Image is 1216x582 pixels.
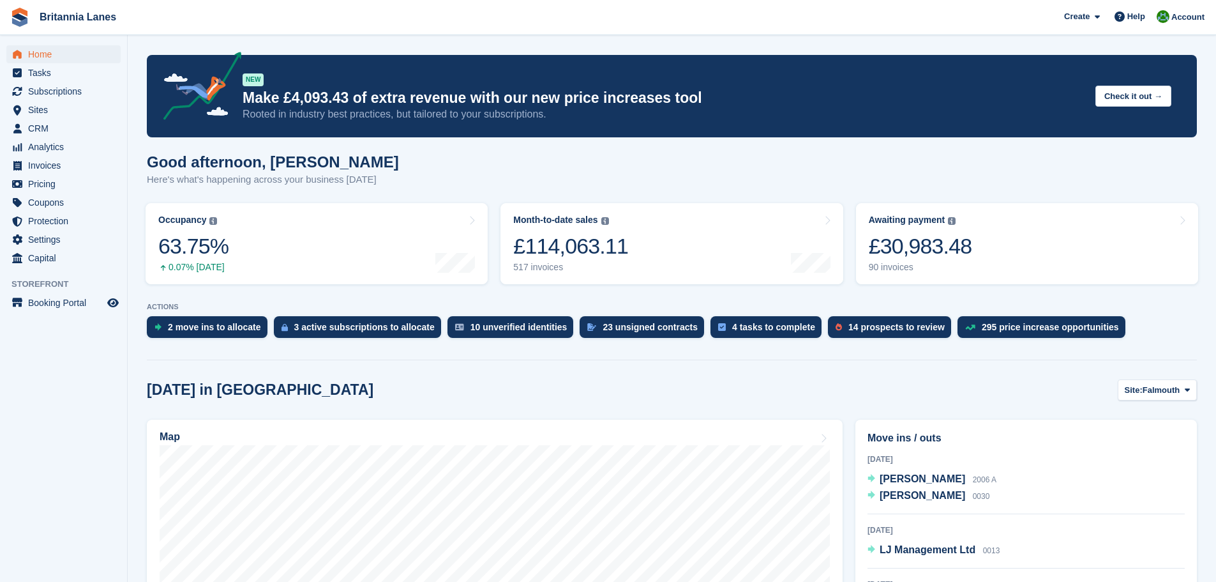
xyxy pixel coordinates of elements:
p: ACTIONS [147,303,1197,311]
span: Booking Portal [28,294,105,312]
img: price-adjustments-announcement-icon-8257ccfd72463d97f412b2fc003d46551f7dbcb40ab6d574587a9cd5c0d94... [153,52,242,125]
div: 3 active subscriptions to allocate [294,322,435,332]
div: 90 invoices [869,262,972,273]
span: Home [28,45,105,63]
img: verify_identity-adf6edd0f0f0b5bbfe63781bf79b02c33cf7c696d77639b501bdc392416b5a36.svg [455,323,464,331]
a: 295 price increase opportunities [957,316,1132,344]
span: Pricing [28,175,105,193]
div: [DATE] [867,454,1185,465]
a: menu [6,175,121,193]
a: menu [6,231,121,249]
span: LJ Management Ltd [880,544,975,555]
div: £30,983.48 [869,233,972,259]
a: 2 move ins to allocate [147,316,274,344]
img: stora-icon-8386f47178a22dfd0bd8f6a31ec36ba5ce8667c1dd55bd0f319d3a0aa187defe.svg [10,8,29,27]
img: active_subscription_to_allocate_icon-d502201f5373d7db506a760aba3b589e785aa758c864c3986d89f69b8ff3... [281,323,288,332]
div: Occupancy [158,215,206,226]
div: [DATE] [867,525,1185,536]
a: menu [6,249,121,267]
span: Create [1064,10,1090,23]
img: contract_signature_icon-13c848040528278c33f63329250d36e43548de30e8caae1d1a13099fd9432cc5.svg [587,323,596,331]
p: Here's what's happening across your business [DATE] [147,172,399,187]
a: menu [6,101,121,119]
div: Month-to-date sales [513,215,597,226]
img: icon-info-grey-7440780725fd019a000dd9b08b2336e03edf1995a4989e88bcd33f0948082b44.svg [209,217,217,225]
div: 14 prospects to review [848,322,945,332]
span: CRM [28,119,105,137]
span: Subscriptions [28,82,105,100]
div: 4 tasks to complete [732,322,815,332]
a: menu [6,194,121,211]
span: Site: [1125,384,1143,397]
a: menu [6,294,121,312]
span: 0030 [973,492,990,501]
p: Make £4,093.43 of extra revenue with our new price increases tool [243,89,1085,107]
a: menu [6,45,121,63]
a: menu [6,157,121,174]
h2: [DATE] in [GEOGRAPHIC_DATA] [147,381,373,399]
button: Check it out → [1095,86,1171,107]
a: menu [6,119,121,137]
img: icon-info-grey-7440780725fd019a000dd9b08b2336e03edf1995a4989e88bcd33f0948082b44.svg [948,217,956,225]
div: 517 invoices [513,262,628,273]
span: Falmouth [1143,384,1180,397]
a: menu [6,64,121,82]
a: Month-to-date sales £114,063.11 517 invoices [500,203,843,284]
img: prospect-51fa495bee0391a8d652442698ab0144808aea92771e9ea1ae160a38d050c398.svg [836,323,842,331]
a: Occupancy 63.75% 0.07% [DATE] [146,203,488,284]
div: 0.07% [DATE] [158,262,229,273]
a: 23 unsigned contracts [580,316,710,344]
img: Matt Lane [1157,10,1169,23]
a: [PERSON_NAME] 0030 [867,488,989,505]
span: Storefront [11,278,127,291]
a: 14 prospects to review [828,316,957,344]
img: move_ins_to_allocate_icon-fdf77a2bb77ea45bf5b3d319d69a93e2d87916cf1d5bf7949dd705db3b84f3ca.svg [154,323,161,331]
a: Britannia Lanes [34,6,121,27]
span: Analytics [28,138,105,156]
a: [PERSON_NAME] 2006 A [867,471,996,488]
img: task-75834270c22a3079a89374b754ae025e5fb1db73e45f91037f5363f120a921f8.svg [718,323,726,331]
div: Awaiting payment [869,215,945,226]
h2: Move ins / outs [867,431,1185,446]
span: Invoices [28,157,105,174]
span: Account [1171,11,1205,24]
div: 10 unverified identities [470,322,567,332]
div: 2 move ins to allocate [168,322,261,332]
button: Site: Falmouth [1118,379,1197,401]
div: 63.75% [158,233,229,259]
span: Settings [28,231,105,249]
a: menu [6,138,121,156]
span: [PERSON_NAME] [880,490,965,501]
p: Rooted in industry best practices, but tailored to your subscriptions. [243,107,1085,121]
span: Tasks [28,64,105,82]
a: 3 active subscriptions to allocate [274,316,447,344]
span: 2006 A [973,475,996,484]
span: Protection [28,212,105,230]
a: 4 tasks to complete [710,316,828,344]
a: Preview store [105,295,121,310]
span: Help [1127,10,1145,23]
h2: Map [160,431,180,443]
a: menu [6,82,121,100]
span: 0013 [983,546,1000,555]
div: NEW [243,73,264,86]
span: Coupons [28,194,105,211]
span: Sites [28,101,105,119]
div: 23 unsigned contracts [603,322,698,332]
img: icon-info-grey-7440780725fd019a000dd9b08b2336e03edf1995a4989e88bcd33f0948082b44.svg [601,217,609,225]
div: £114,063.11 [513,233,628,259]
a: menu [6,212,121,230]
a: Awaiting payment £30,983.48 90 invoices [856,203,1198,284]
span: Capital [28,249,105,267]
a: LJ Management Ltd 0013 [867,542,1000,559]
span: [PERSON_NAME] [880,473,965,484]
a: 10 unverified identities [447,316,580,344]
div: 295 price increase opportunities [982,322,1119,332]
img: price_increase_opportunities-93ffe204e8149a01c8c9dc8f82e8f89637d9d84a8eef4429ea346261dce0b2c0.svg [965,325,975,330]
h1: Good afternoon, [PERSON_NAME] [147,153,399,171]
